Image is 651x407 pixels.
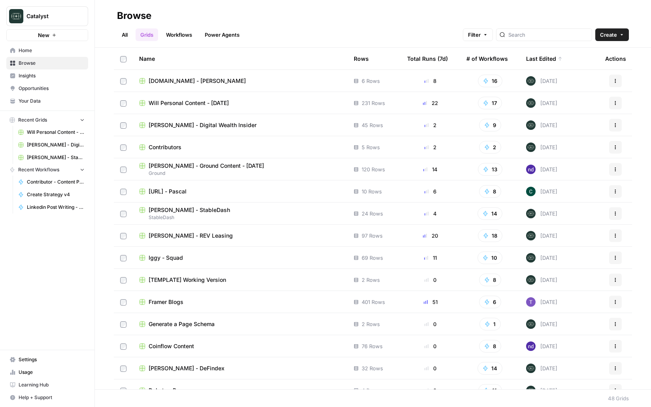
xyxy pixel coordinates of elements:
span: 69 Rows [362,254,383,262]
a: [PERSON_NAME] - DeFindex [139,364,341,372]
span: Opportunities [19,85,85,92]
button: 10 [477,251,502,264]
img: lkqc6w5wqsmhugm7jkiokl0d6w4g [526,386,536,395]
span: Browse [19,60,85,67]
span: New [38,31,49,39]
img: lkqc6w5wqsmhugm7jkiokl0d6w4g [526,319,536,329]
span: Recent Grids [18,116,47,124]
button: 2 [479,141,501,154]
div: [DATE] [526,231,557,240]
button: Filter [463,28,493,41]
span: Settings [19,356,85,363]
img: lkqc6w5wqsmhugm7jkiokl0d6w4g [526,76,536,86]
span: Recent Workflows [18,166,59,173]
div: 0 [407,386,454,394]
span: Create Strategy v4 [27,191,85,198]
div: [DATE] [526,187,557,196]
button: Recent Workflows [6,164,88,176]
div: 0 [407,364,454,372]
div: 4 [407,210,454,218]
button: 9 [479,119,501,131]
div: Name [139,48,341,69]
button: 16 [478,75,502,87]
span: [PERSON_NAME] - REV Leasing [149,232,233,240]
span: Help + Support [19,394,85,401]
button: 14 [477,207,502,220]
button: Workspace: Catalyst [6,6,88,26]
div: Last Edited [526,48,562,69]
a: Iggy - Squad [139,254,341,262]
button: 6 [479,296,501,308]
a: Coinflow Content [139,342,341,350]
img: ex32mrsgkw1oi4mifrgxl66u5qsf [526,297,536,307]
div: [DATE] [526,386,557,395]
button: 8 [479,185,501,198]
span: 97 Rows [362,232,383,240]
span: 2 Rows [362,320,380,328]
button: 18 [478,229,502,242]
div: 0 [407,320,454,328]
div: Actions [605,48,626,69]
span: [PERSON_NAME] - Digital Wealth Insider [27,141,85,148]
span: Will Personal Content - [DATE] [27,129,85,136]
input: Search [508,31,589,39]
button: Recent Grids [6,114,88,126]
div: Rows [354,48,369,69]
a: Browse [6,57,88,69]
div: [DATE] [526,98,557,108]
a: Learning Hub [6,379,88,391]
div: 22 [407,99,454,107]
button: 17 [478,97,502,109]
button: 13 [478,163,502,176]
button: 14 [477,362,502,375]
span: [PERSON_NAME] - StableDash [27,154,85,161]
span: Will Personal Content - [DATE] [149,99,229,107]
a: [PERSON_NAME] - StableDashStableDash [139,206,341,221]
span: Generate a Page Schema [149,320,215,328]
span: Learning Hub [19,381,85,388]
div: [DATE] [526,341,557,351]
span: Contributor - Content Plan [27,178,85,186]
a: Your Data [6,95,88,107]
a: Contributor - Content Plan [15,176,88,188]
span: 401 Rows [362,298,385,306]
a: Will Personal Content - [DATE] [139,99,341,107]
span: [URL] - Pascal [149,188,187,195]
a: Contributors [139,143,341,151]
button: 8 [479,340,501,353]
div: 8 [407,77,454,85]
span: Filter [468,31,481,39]
span: Insights [19,72,85,79]
span: [TEMPLATE] Working Version [149,276,226,284]
span: 45 Rows [362,121,383,129]
img: lkqc6w5wqsmhugm7jkiokl0d6w4g [526,253,536,263]
a: [PERSON_NAME] - StableDash [15,151,88,164]
span: Home [19,47,85,54]
button: 1 [479,318,501,330]
img: Catalyst Logo [9,9,23,23]
span: Framer Blogs [149,298,183,306]
div: [DATE] [526,253,557,263]
span: 76 Rows [362,342,383,350]
a: Usage [6,366,88,379]
img: lkqc6w5wqsmhugm7jkiokl0d6w4g [526,120,536,130]
div: [DATE] [526,76,557,86]
a: [PERSON_NAME] - Digital Wealth Insider [15,139,88,151]
a: [URL] - Pascal [139,188,341,195]
span: Iggy - Squad [149,254,183,262]
div: [DATE] [526,297,557,307]
div: Total Runs (7d) [407,48,448,69]
img: ttrxfbqk9xdopxeigogset0f2404 [526,341,536,351]
span: 2 Rows [362,276,380,284]
div: 11 [407,254,454,262]
div: 14 [407,165,454,173]
div: 51 [407,298,454,306]
a: Will Personal Content - [DATE] [15,126,88,139]
div: 2 [407,143,454,151]
a: Home [6,44,88,57]
img: lkqc6w5wqsmhugm7jkiokl0d6w4g [526,98,536,108]
a: [PERSON_NAME] - Digital Wealth Insider [139,121,341,129]
a: Settings [6,353,88,366]
button: Help + Support [6,391,88,404]
img: lkqc6w5wqsmhugm7jkiokl0d6w4g [526,231,536,240]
